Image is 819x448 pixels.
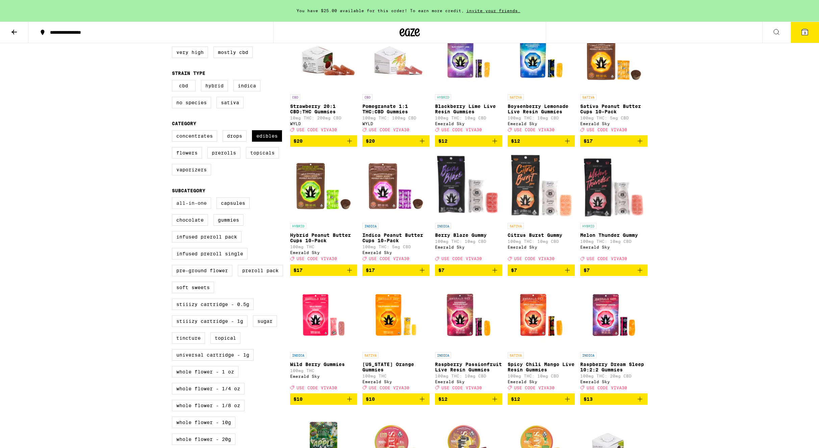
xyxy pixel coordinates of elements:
[172,299,254,310] label: STIIIZY Cartridge - 0.5g
[580,152,647,264] a: Open page for Melon Thunder Gummy from Emerald Sky
[290,152,357,264] a: Open page for Hybrid Peanut Butter Cups 10-Pack from Emerald Sky
[362,23,430,91] img: WYLD - Pomegranate 1:1 THC:CBD Gummies
[435,281,502,393] a: Open page for Raspberry Passionfruit Live Resin Gummies from Emerald Sky
[362,121,430,126] div: WYLD
[290,281,357,393] a: Open page for Wild Berry Gummies from Emerald Sky
[580,264,647,276] button: Add to bag
[587,257,627,261] span: USE CODE VIVA30
[290,94,300,100] p: CBD
[511,396,520,402] span: $12
[508,245,575,249] div: Emerald Sky
[511,138,520,144] span: $12
[435,152,502,264] a: Open page for Berry Blaze Gummy from Emerald Sky
[441,257,482,261] span: USE CODE VIVA30
[223,130,247,142] label: Drops
[435,23,502,135] a: Open page for Blackberry Lime Live Resin Gummies from Emerald Sky
[362,152,430,264] a: Open page for Indica Peanut Butter Cups 10-Pack from Emerald Sky
[587,128,627,132] span: USE CODE VIVA30
[580,352,596,358] p: INDICA
[580,104,647,114] p: Sativa Peanut Butter Cups 10-Pack
[508,223,524,229] p: SATIVA
[362,23,430,135] a: Open page for Pomegranate 1:1 THC:CBD Gummies from WYLD
[252,130,282,142] label: Edibles
[290,116,357,120] p: 10mg THC: 200mg CBD
[435,380,502,384] div: Emerald Sky
[511,268,517,273] span: $7
[580,135,647,147] button: Add to bag
[508,135,575,147] button: Add to bag
[290,104,357,114] p: Strawberry 20:1 CBD:THC Gummies
[290,23,357,91] img: WYLD - Strawberry 20:1 CBD:THC Gummies
[508,152,575,220] img: Emerald Sky - Citrus Burst Gummy
[290,281,357,349] img: Emerald Sky - Wild Berry Gummies
[580,232,647,238] p: Melon Thunder Gummy
[362,223,379,229] p: INDICA
[253,315,277,327] label: Sugar
[508,23,575,91] img: Emerald Sky - Boysenberry Lemonade Live Resin Gummies
[584,396,593,402] span: $13
[172,231,241,243] label: Infused Preroll Pack
[362,116,430,120] p: 100mg THC: 100mg CBD
[366,268,375,273] span: $17
[362,94,373,100] p: CBD
[362,245,430,249] p: 100mg THC: 5mg CBD
[441,128,482,132] span: USE CODE VIVA30
[172,71,205,76] legend: Strain Type
[216,197,250,209] label: Capsules
[369,257,409,261] span: USE CODE VIVA30
[362,104,430,114] p: Pomegranate 1:1 THC:CBD Gummies
[514,386,555,390] span: USE CODE VIVA30
[435,104,502,114] p: Blackberry Lime Live Resin Gummies
[293,396,303,402] span: $10
[238,265,283,276] label: Preroll Pack
[172,97,211,108] label: No Species
[580,23,647,135] a: Open page for Sativa Peanut Butter Cups 10-Pack from Emerald Sky
[362,362,430,372] p: [US_STATE] Orange Gummies
[369,128,409,132] span: USE CODE VIVA30
[362,393,430,405] button: Add to bag
[290,352,306,358] p: INDICA
[362,264,430,276] button: Add to bag
[508,352,524,358] p: SATIVA
[508,281,575,393] a: Open page for Spicy Chili Mango Live Resin Gummies from Emerald Sky
[791,22,819,43] button: 3
[438,268,444,273] span: $7
[290,368,357,373] p: 100mg THC
[362,281,430,349] img: Emerald Sky - California Orange Gummies
[290,223,306,229] p: HYBRID
[508,104,575,114] p: Boysenberry Lemonade Live Resin Gummies
[508,281,575,349] img: Emerald Sky - Spicy Chili Mango Live Resin Gummies
[172,188,205,193] legend: Subcategory
[508,232,575,238] p: Citrus Burst Gummy
[172,332,205,344] label: Tincture
[210,332,240,344] label: Topical
[290,152,357,220] img: Emerald Sky - Hybrid Peanut Butter Cups 10-Pack
[290,245,357,249] p: 100mg THC
[508,239,575,244] p: 100mg THC: 10mg CBD
[213,47,253,58] label: Mostly CBD
[435,223,451,229] p: INDICA
[435,362,502,372] p: Raspberry Passionfruit Live Resin Gummies
[438,396,447,402] span: $12
[435,121,502,126] div: Emerald Sky
[580,362,647,372] p: Raspberry Dream Sleep 10:2:2 Gummies
[580,152,647,220] img: Emerald Sky - Melon Thunder Gummy
[290,135,357,147] button: Add to bag
[290,264,357,276] button: Add to bag
[508,362,575,372] p: Spicy Chili Mango Live Resin Gummies
[435,232,502,238] p: Berry Blaze Gummy
[580,281,647,349] img: Emerald Sky - Raspberry Dream Sleep 10:2:2 Gummies
[362,232,430,243] p: Indica Peanut Butter Cups 10-Pack
[362,380,430,384] div: Emerald Sky
[172,121,196,126] legend: Category
[508,121,575,126] div: Emerald Sky
[362,135,430,147] button: Add to bag
[172,282,214,293] label: Soft Sweets
[435,135,502,147] button: Add to bag
[172,349,254,361] label: Universal Cartridge - 1g
[580,380,647,384] div: Emerald Sky
[435,152,502,220] img: Emerald Sky - Berry Blaze Gummy
[172,417,235,428] label: Whole Flower - 10g
[514,257,555,261] span: USE CODE VIVA30
[290,374,357,379] div: Emerald Sky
